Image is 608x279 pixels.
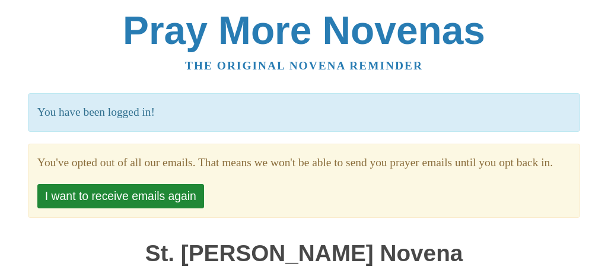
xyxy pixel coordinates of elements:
p: You have been logged in! [28,93,580,132]
a: Pray More Novenas [123,8,485,52]
section: You've opted out of all our emails. That means we won't be able to send you prayer emails until y... [37,153,571,173]
a: The original novena reminder [185,59,423,72]
button: I want to receive emails again [37,184,204,208]
h1: St. [PERSON_NAME] Novena [126,241,482,267]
